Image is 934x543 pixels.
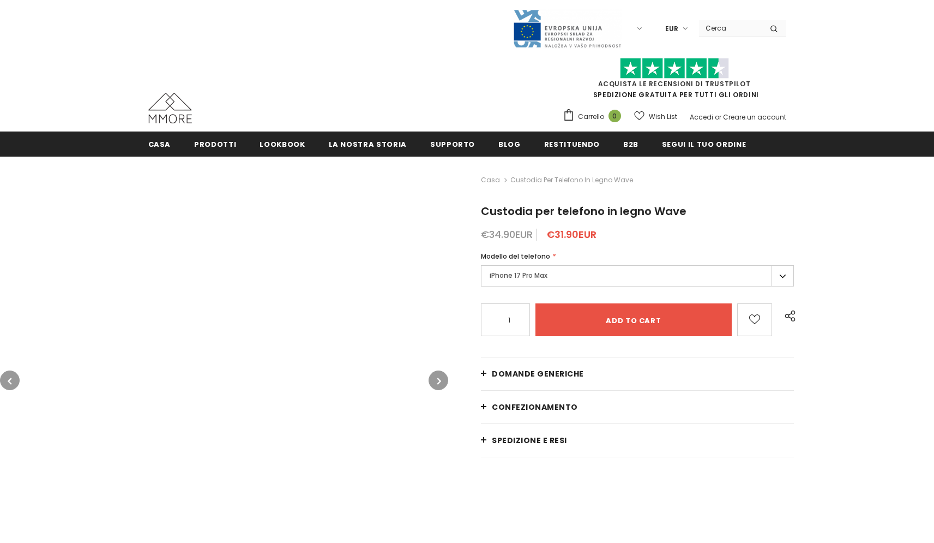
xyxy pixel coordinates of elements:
input: Search Site [699,20,762,36]
img: Casi MMORE [148,93,192,123]
span: SPEDIZIONE GRATUITA PER TUTTI GLI ORDINI [563,63,786,99]
a: Restituendo [544,132,600,156]
img: Fidati di Pilot Stars [620,58,729,79]
a: Blog [498,132,521,156]
span: Modello del telefono [481,252,550,261]
span: Domande generiche [492,368,584,379]
span: supporto [430,139,475,150]
a: supporto [430,132,475,156]
a: Domande generiche [481,357,794,390]
a: Prodotti [194,132,236,156]
a: Lookbook [260,132,305,156]
span: CONFEZIONAMENTO [492,402,578,413]
span: Blog [498,139,521,150]
a: Creare un account [723,112,786,122]
a: B2B [623,132,638,156]
a: Segui il tuo ordine [662,132,746,156]
label: iPhone 17 Pro Max [481,265,794,287]
a: Casa [481,174,500,187]
span: Spedizione e resi [492,435,567,446]
span: Segui il tuo ordine [662,139,746,150]
span: 0 [608,110,621,122]
img: Javni Razpis [513,9,622,49]
span: or [715,112,721,122]
span: Restituendo [544,139,600,150]
span: Wish List [649,111,677,122]
span: Custodia per telefono in legno Wave [481,204,686,219]
span: €31.90EUR [546,228,596,241]
span: EUR [665,23,678,34]
a: La nostra storia [329,132,407,156]
a: CONFEZIONAMENTO [481,391,794,423]
a: Spedizione e resi [481,424,794,457]
span: Casa [148,139,171,150]
a: Carrello 0 [563,109,626,125]
a: Javni Razpis [513,23,622,33]
a: Accedi [690,112,713,122]
a: Wish List [634,107,677,126]
input: Add to cart [535,303,731,336]
span: Prodotti [194,139,236,150]
a: Casa [148,132,171,156]
span: Carrello [578,111,604,122]
a: Acquista le recensioni di TrustPilot [598,79,751,88]
span: Lookbook [260,139,305,150]
span: B2B [623,139,638,150]
span: La nostra storia [329,139,407,150]
span: Custodia per telefono in legno Wave [510,174,633,187]
span: €34.90EUR [481,228,533,241]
